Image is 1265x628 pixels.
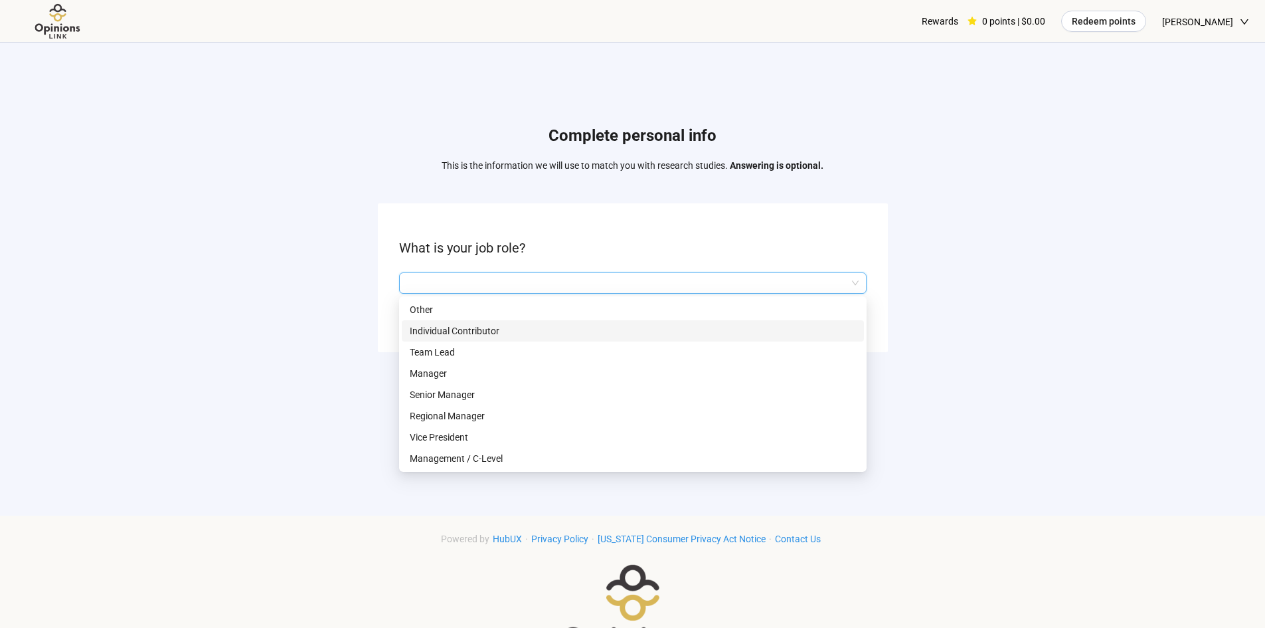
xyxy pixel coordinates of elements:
a: [US_STATE] Consumer Privacy Act Notice [594,534,769,544]
p: Senior Manager [410,387,856,402]
button: Redeem points [1061,11,1146,32]
p: This is the information we will use to match you with research studies. [442,158,823,173]
span: Redeem points [1072,14,1136,29]
span: star [968,17,977,26]
span: Powered by [441,534,489,544]
p: Vice President [410,430,856,445]
a: Contact Us [772,534,824,544]
p: Management / C-Level [410,451,856,466]
p: Regional Manager [410,409,856,423]
span: [PERSON_NAME] [1162,1,1233,43]
span: down [1240,17,1249,27]
h1: Complete personal info [442,124,823,149]
a: HubUX [489,534,525,544]
p: Individual Contributor [410,324,856,338]
p: What is your job role? [399,238,867,259]
p: Team Lead [410,345,856,360]
div: · · · [441,532,824,546]
p: Other [410,302,856,317]
p: Manager [410,366,856,381]
strong: Answering is optional. [730,160,823,171]
a: Privacy Policy [528,534,592,544]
